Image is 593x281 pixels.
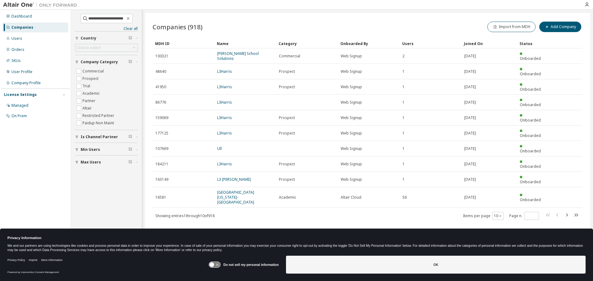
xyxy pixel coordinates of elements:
[279,115,295,120] span: Prospect
[82,82,91,90] label: Trial
[520,179,541,184] span: Onboarded
[341,85,362,89] span: Web Signup
[81,147,100,152] span: Min Users
[82,75,100,82] label: Prospect
[77,45,101,50] div: Click to select
[217,177,251,182] a: L3 [PERSON_NAME]
[519,39,545,48] div: Status
[11,69,32,74] div: User Profile
[75,55,138,69] button: Company Category
[153,23,203,31] span: Companies (918)
[539,22,581,32] button: Add Company
[341,162,362,167] span: Web Signup
[11,47,24,52] div: Orders
[217,100,232,105] a: L3Harris
[520,197,541,202] span: Onboarded
[464,85,476,89] span: [DATE]
[155,54,168,59] span: 100321
[341,146,362,151] span: Web Signup
[509,212,539,220] span: Page n.
[75,44,137,52] div: Click to select
[464,195,476,200] span: [DATE]
[341,131,362,136] span: Web Signup
[341,177,362,182] span: Web Signup
[464,115,476,120] span: [DATE]
[155,100,166,105] span: 86776
[82,90,101,97] label: Academic
[341,100,362,105] span: Web Signup
[128,36,132,41] span: Clear filter
[217,84,232,89] a: L3Harris
[82,105,93,112] label: Altair
[341,69,362,74] span: Web Signup
[402,115,405,120] span: 1
[11,25,33,30] div: Companies
[487,22,536,32] button: Import from MDH
[11,81,41,85] div: Company Profile
[155,39,212,48] div: MDH ID
[402,54,405,59] span: 2
[128,160,132,165] span: Clear filter
[402,131,405,136] span: 1
[75,130,138,144] button: Is Channel Partner
[279,195,296,200] span: Academic
[217,146,222,151] a: Ull
[217,161,232,167] a: L3Harris
[11,103,28,108] div: Managed
[464,177,476,182] span: [DATE]
[402,195,407,200] span: 56
[128,60,132,64] span: Clear filter
[217,190,254,205] a: [GEOGRAPHIC_DATA][US_STATE]-[GEOGRAPHIC_DATA]
[155,131,168,136] span: 177125
[128,147,132,152] span: Clear filter
[341,115,362,120] span: Web Signup
[279,131,295,136] span: Prospect
[402,146,405,151] span: 1
[402,100,405,105] span: 1
[155,85,166,89] span: 41950
[279,54,300,59] span: Commercial
[217,115,232,120] a: L3Harris
[402,162,405,167] span: 1
[155,213,215,218] span: Showing entries 1 through 10 of 918
[279,162,295,167] span: Prospect
[81,160,101,165] span: Max Users
[464,131,476,136] span: [DATE]
[82,112,116,119] label: Restricted Partner
[75,26,138,31] a: Clear all
[402,69,405,74] span: 1
[75,31,138,45] button: Country
[279,69,295,74] span: Prospect
[340,39,397,48] div: Onboarded By
[279,85,295,89] span: Prospect
[155,177,168,182] span: 163149
[82,68,105,75] label: Commercial
[463,212,504,220] span: Items per page
[520,164,541,169] span: Onboarded
[402,85,405,89] span: 1
[520,71,541,76] span: Onboarded
[464,39,515,48] div: Joined On
[75,155,138,169] button: Max Users
[520,56,541,61] span: Onboarded
[402,177,405,182] span: 1
[11,58,21,63] div: SKUs
[520,148,541,154] span: Onboarded
[279,177,295,182] span: Prospect
[155,69,166,74] span: 48640
[402,39,459,48] div: Users
[155,195,166,200] span: 16581
[464,146,476,151] span: [DATE]
[217,51,259,61] a: [PERSON_NAME] School Solutions
[11,14,32,19] div: Dashboard
[279,39,335,48] div: Category
[82,97,97,105] label: Partner
[520,118,541,123] span: Onboarded
[81,134,118,139] span: Is Channel Partner
[75,143,138,156] button: Min Users
[341,54,362,59] span: Web Signup
[341,195,361,200] span: Altair Cloud
[82,119,115,127] label: Paidup Non Maint
[11,114,27,118] div: On Prem
[4,92,37,97] div: License Settings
